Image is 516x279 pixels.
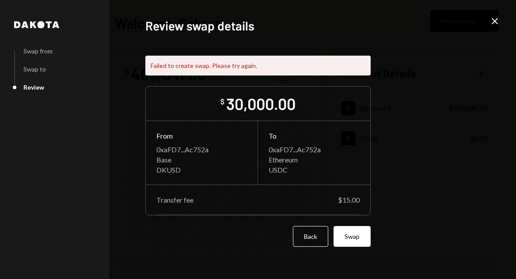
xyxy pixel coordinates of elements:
div: 0xaFD7...Ac752a [156,145,247,154]
div: Base [156,155,247,164]
button: Back [293,226,328,247]
div: DKUSD [156,166,247,174]
div: Swap to [23,65,46,73]
div: Ethereum [269,155,360,164]
div: From [156,132,247,140]
button: Swap [334,226,371,247]
div: Transfer fee [156,196,193,204]
div: Review [23,83,44,91]
div: Swap from [23,47,53,55]
div: USDC [269,166,360,174]
div: 0xaFD7...Ac752a [269,145,360,154]
div: To [269,132,360,140]
div: 30,000.00 [226,94,296,113]
div: $ [220,97,224,106]
div: Failed to create swap. Please try again. [145,56,371,75]
div: $15.00 [338,196,360,204]
h2: Review swap details [145,17,371,34]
